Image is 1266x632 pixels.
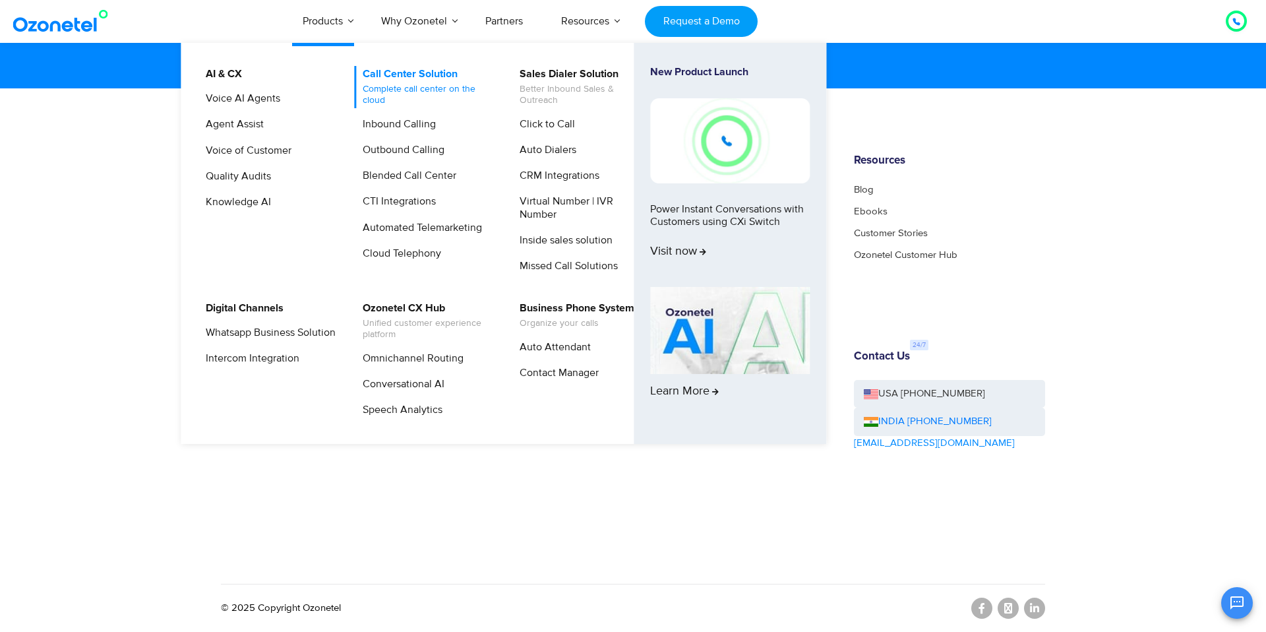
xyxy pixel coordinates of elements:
[197,168,273,185] a: Quality Audits
[511,66,651,108] a: Sales Dialer SolutionBetter Inbound Sales & Outreach
[221,601,341,616] p: © 2025 Copyright Ozonetel
[864,389,878,399] img: us-flag.png
[854,350,910,363] h6: Contact Us
[511,193,651,222] a: Virtual Number | IVR Number
[650,98,810,183] img: New-Project-17.png
[197,350,301,367] a: Intercom Integration
[650,245,706,259] span: Visit now
[520,84,649,106] span: Better Inbound Sales & Outreach
[511,232,615,249] a: Inside sales solution
[354,66,495,108] a: Call Center SolutionComplete call center on the cloud
[645,6,758,37] a: Request a Demo
[511,168,601,184] a: CRM Integrations
[650,287,810,374] img: AI
[197,116,266,133] a: Agent Assist
[197,142,293,159] a: Voice of Customer
[511,300,636,331] a: Business Phone SystemOrganize your calls
[197,300,286,317] a: Digital Channels
[354,193,438,210] a: CTI Integrations
[1221,587,1253,619] button: Open chat
[511,258,620,274] a: Missed Call Solutions
[354,402,444,418] a: Speech Analytics
[854,228,928,238] a: Customer Stories
[354,142,446,158] a: Outbound Calling
[511,365,601,381] a: Contact Manager
[854,154,1045,168] h6: Resources
[354,245,443,262] a: Cloud Telephony
[650,66,810,282] a: New Product LaunchPower Instant Conversations with Customers using CXi SwitchVisit now
[864,414,992,429] a: INDIA [PHONE_NUMBER]
[354,220,484,236] a: Automated Telemarketing
[197,325,338,341] a: Whatsapp Business Solution
[197,66,244,82] a: AI & CX
[363,318,493,340] span: Unified customer experience platform
[354,376,446,393] a: Conversational AI
[354,350,466,367] a: Omnichannel Routing
[650,287,810,422] a: Learn More
[354,116,438,133] a: Inbound Calling
[511,142,578,158] a: Auto Dialers
[111,22,140,33] span: Beta
[854,380,1045,408] a: USA [PHONE_NUMBER]
[854,185,874,195] a: Blog
[854,250,957,260] a: Ozonetel Customer Hub
[363,84,493,106] span: Complete call center on the cloud
[854,436,1015,451] a: [EMAIL_ADDRESS][DOMAIN_NAME]
[16,20,100,34] p: ELEVATE Extension
[864,417,878,427] img: ind-flag.png
[354,168,458,184] a: Blended Call Center
[650,385,719,399] span: Learn More
[197,90,282,107] a: Voice AI Agents
[511,116,577,133] a: Click to Call
[511,339,593,356] a: Auto Attendant
[197,194,273,210] a: Knowledge AI
[520,318,634,329] span: Organize your calls
[16,71,228,158] p: This extension isn’t supported on this page yet. We’re working to expand compatibility to more si...
[354,300,495,342] a: Ozonetel CX HubUnified customer experience platform
[854,206,888,216] a: Ebooks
